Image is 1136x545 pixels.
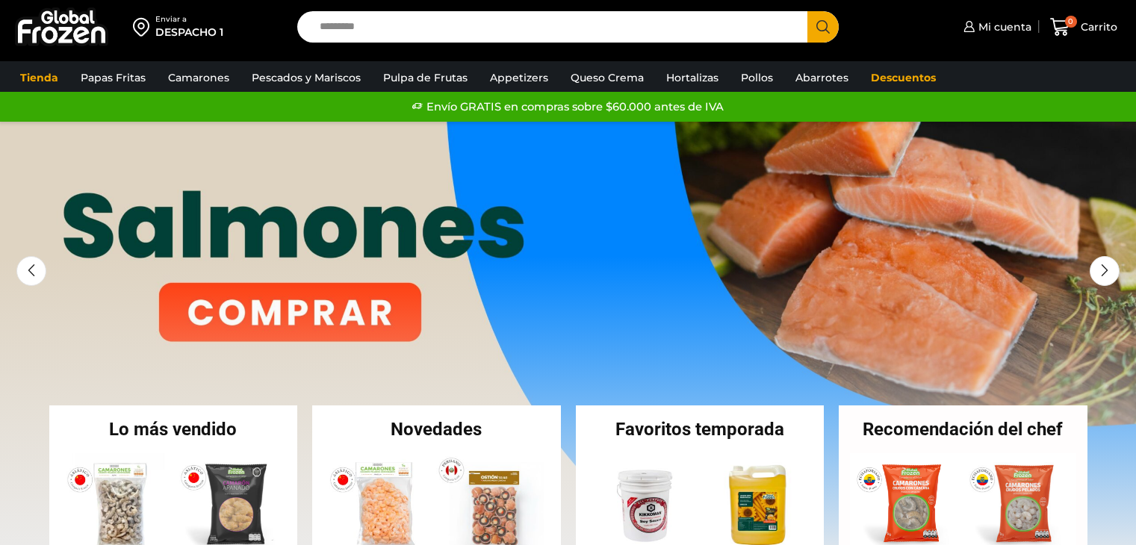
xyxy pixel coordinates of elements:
[376,63,475,92] a: Pulpa de Frutas
[482,63,556,92] a: Appetizers
[244,63,368,92] a: Pescados y Mariscos
[733,63,780,92] a: Pollos
[975,19,1031,34] span: Mi cuenta
[1077,19,1117,34] span: Carrito
[1090,256,1120,286] div: Next slide
[49,420,298,438] h2: Lo más vendido
[839,420,1087,438] h2: Recomendación del chef
[155,25,223,40] div: DESPACHO 1
[133,14,155,40] img: address-field-icon.svg
[788,63,856,92] a: Abarrotes
[563,63,651,92] a: Queso Crema
[155,14,223,25] div: Enviar a
[1065,16,1077,28] span: 0
[576,420,825,438] h2: Favoritos temporada
[807,11,839,43] button: Search button
[1046,10,1121,45] a: 0 Carrito
[13,63,66,92] a: Tienda
[161,63,237,92] a: Camarones
[960,12,1031,42] a: Mi cuenta
[863,63,943,92] a: Descuentos
[659,63,726,92] a: Hortalizas
[312,420,561,438] h2: Novedades
[73,63,153,92] a: Papas Fritas
[16,256,46,286] div: Previous slide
